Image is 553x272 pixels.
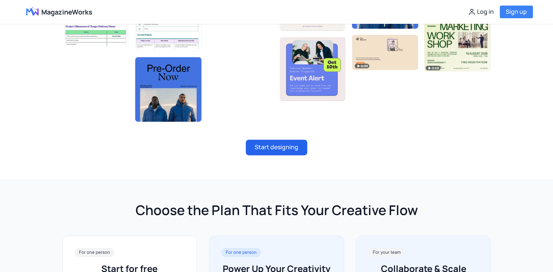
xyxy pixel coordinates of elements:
[352,35,418,70] img: Template 20
[135,57,201,122] img: Template 8
[246,140,307,155] button: Start designing
[74,248,114,257] span: For one person
[468,7,494,17] button: Log in
[280,37,346,101] img: Template 16
[500,6,533,18] button: Sign up
[368,248,405,257] span: For your team
[41,7,92,17] span: MagazineWorks
[20,6,44,18] img: Logo
[221,248,261,257] span: For one person
[20,6,92,18] a: MagazineWorks
[424,6,490,71] img: Template 24
[62,203,491,218] h2: Choose the Plan That Fits Your Creative Flow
